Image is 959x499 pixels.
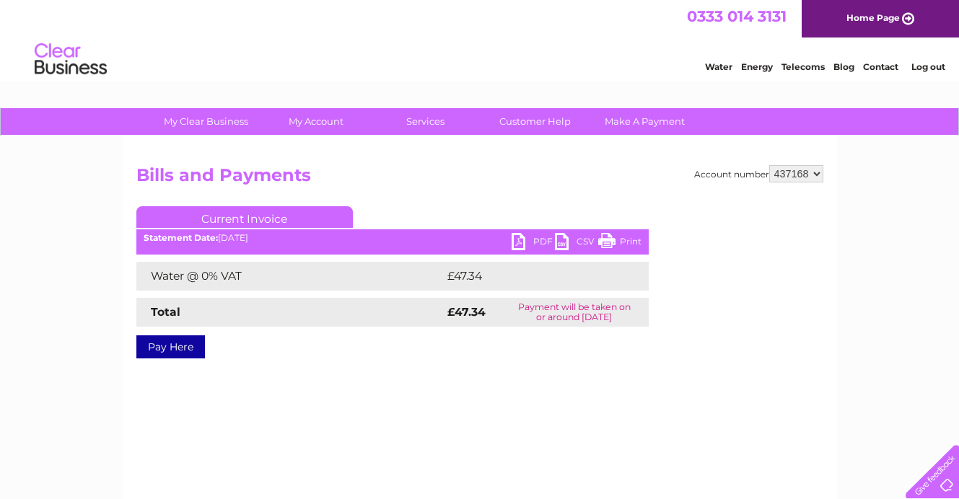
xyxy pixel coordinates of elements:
a: Contact [863,61,898,72]
div: Clear Business is a trading name of Verastar Limited (registered in [GEOGRAPHIC_DATA] No. 3667643... [139,8,821,70]
a: Make A Payment [585,108,704,135]
a: Services [366,108,485,135]
a: Energy [741,61,773,72]
strong: Total [151,305,180,319]
a: Pay Here [136,335,205,358]
div: [DATE] [136,233,649,243]
a: Customer Help [476,108,595,135]
a: My Account [256,108,375,135]
a: Print [598,233,641,254]
strong: £47.34 [447,305,486,319]
a: Telecoms [781,61,825,72]
a: My Clear Business [146,108,266,135]
td: Water @ 0% VAT [136,262,444,291]
div: Account number [694,165,823,182]
a: Water [705,61,732,72]
a: PDF [512,233,555,254]
h2: Bills and Payments [136,165,823,193]
a: CSV [555,233,598,254]
a: 0333 014 3131 [687,7,787,25]
img: logo.png [34,37,108,81]
td: Payment will be taken on or around [DATE] [500,298,649,327]
td: £47.34 [444,262,618,291]
a: Log out [911,61,945,72]
a: Blog [833,61,854,72]
b: Statement Date: [144,232,218,243]
a: Current Invoice [136,206,353,228]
